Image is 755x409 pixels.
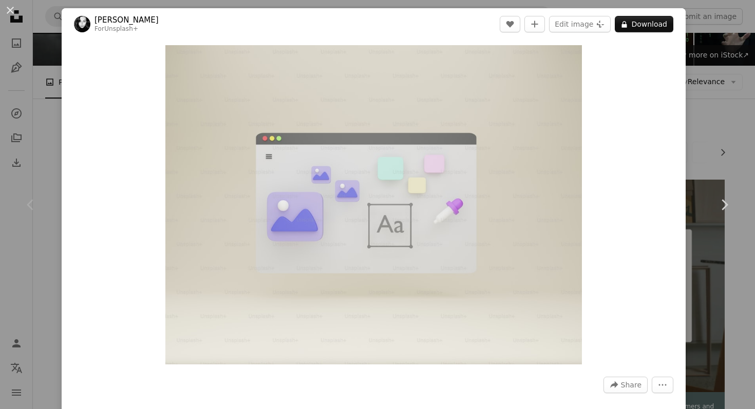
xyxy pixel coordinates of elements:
[95,25,159,33] div: For
[621,377,641,393] span: Share
[165,45,582,364] img: A computer screen with a bunch of sticky notes on it
[165,45,582,364] button: Zoom in on this image
[524,16,545,32] button: Add to Collection
[74,16,90,32] img: Go to Valeria Nikitina's profile
[615,16,673,32] button: Download
[500,16,520,32] button: Like
[603,377,648,393] button: Share this image
[95,15,159,25] a: [PERSON_NAME]
[652,377,673,393] button: More Actions
[693,155,755,254] a: Next
[104,25,138,32] a: Unsplash+
[549,16,611,32] button: Edit image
